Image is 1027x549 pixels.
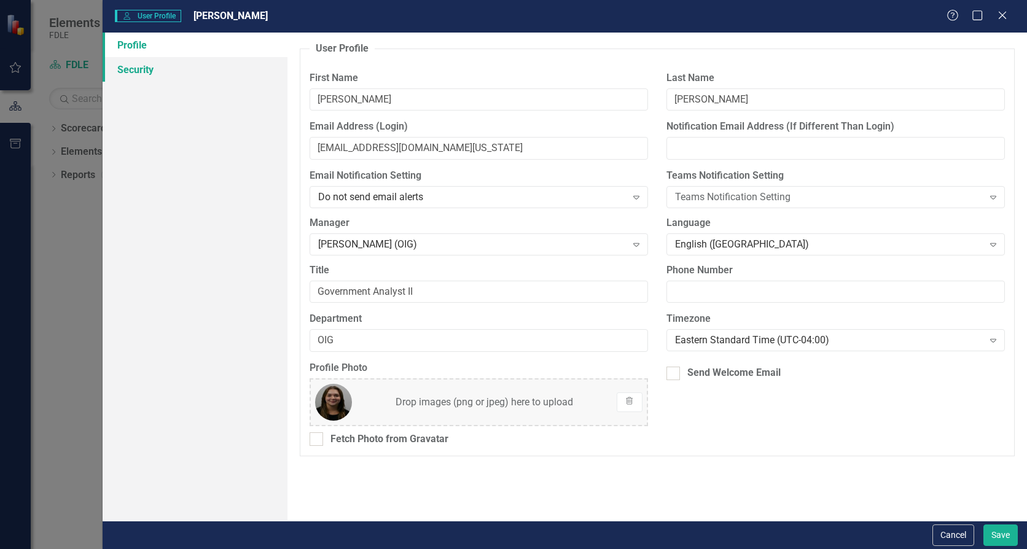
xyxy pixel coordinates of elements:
div: Teams Notification Setting [675,190,983,204]
label: Notification Email Address (If Different Than Login) [666,120,1005,134]
div: Do not send email alerts [318,190,626,204]
button: Save [983,524,1018,546]
div: [PERSON_NAME] (OIG) [318,237,626,251]
label: Language [666,216,1005,230]
div: Drop images (png or jpeg) here to upload [396,395,573,410]
label: Email Notification Setting [310,169,648,183]
div: English ([GEOGRAPHIC_DATA]) [675,237,983,251]
img: 2Q== [315,384,352,421]
label: Email Address (Login) [310,120,648,134]
label: Timezone [666,312,1005,326]
div: Eastern Standard Time (UTC-04:00) [675,333,983,348]
label: First Name [310,71,648,85]
label: Manager [310,216,648,230]
div: Send Welcome Email [687,366,781,380]
label: Title [310,263,648,278]
label: Profile Photo [310,361,648,375]
button: Cancel [932,524,974,546]
a: Security [103,57,287,82]
legend: User Profile [310,42,375,56]
div: Fetch Photo from Gravatar [330,432,448,446]
span: [PERSON_NAME] [193,10,268,21]
a: Profile [103,33,287,57]
label: Department [310,312,648,326]
label: Phone Number [666,263,1005,278]
span: User Profile [115,10,181,22]
label: Teams Notification Setting [666,169,1005,183]
label: Last Name [666,71,1005,85]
